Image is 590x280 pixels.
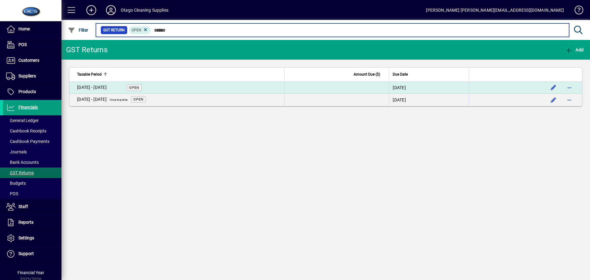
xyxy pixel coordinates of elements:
a: Suppliers [3,69,61,84]
a: Budgets [3,178,61,188]
span: Bank Accounts [6,160,39,165]
span: GST Return [103,27,125,33]
span: Open [133,97,144,101]
div: Taxable Period [77,71,281,78]
span: GST Returns [6,170,34,175]
a: Customers [3,53,61,68]
a: Knowledge Base [570,1,582,21]
span: Budgets [6,181,26,186]
a: Settings [3,231,61,246]
span: Staff [18,204,28,209]
span: Taxable Period [77,71,102,78]
button: Edit [549,95,558,105]
span: Support [18,251,34,256]
span: Filter [68,28,88,33]
div: 01/07/2025 - 31/07/2025 [77,84,107,91]
a: GST Returns [3,168,61,178]
a: Journals [3,147,61,157]
a: POS [3,188,61,199]
span: Settings [18,235,34,240]
a: Products [3,84,61,100]
button: Profile [101,5,121,16]
mat-chip: Status: Open [129,26,151,34]
a: Home [3,22,61,37]
div: Otago Cleaning Supplies [121,5,168,15]
button: Edit [549,83,558,93]
td: [DATE] [389,94,469,106]
a: Staff [3,199,61,215]
a: Cashbook Receipts [3,126,61,136]
div: GST Returns [66,45,108,55]
div: [PERSON_NAME] [PERSON_NAME][EMAIL_ADDRESS][DOMAIN_NAME] [426,5,564,15]
span: Incomplete [110,98,128,101]
button: Add [564,44,585,55]
td: [DATE] [389,81,469,94]
span: Home [18,26,30,31]
span: Products [18,89,36,94]
div: 01/08/2025 - 31/08/2025 [77,96,131,104]
a: Reports [3,215,61,230]
span: Cashbook Receipts [6,128,46,133]
span: Reports [18,220,33,225]
button: More options [564,83,574,93]
a: Cashbook Payments [3,136,61,147]
button: Filter [66,25,90,36]
a: General Ledger [3,115,61,126]
span: Amount Due ($) [354,71,380,78]
span: Cashbook Payments [6,139,49,144]
span: Customers [18,58,39,63]
span: General Ledger [6,118,39,123]
span: Suppliers [18,73,36,78]
a: Support [3,246,61,262]
span: POS [6,191,18,196]
span: Financials [18,105,38,110]
a: POS [3,37,61,53]
span: POS [18,42,27,47]
a: Bank Accounts [3,157,61,168]
span: Financial Year [18,270,44,275]
span: Open [132,28,141,32]
div: Due Date [393,71,465,78]
button: More options [564,95,574,105]
button: Add [81,5,101,16]
span: Journals [6,149,27,154]
div: Amount Due ($) [288,71,386,78]
span: Open [129,86,139,90]
span: Due Date [393,71,408,78]
span: Add [565,47,584,52]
